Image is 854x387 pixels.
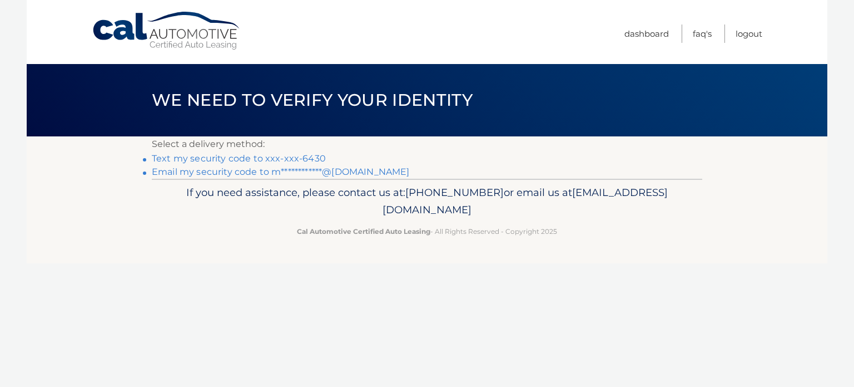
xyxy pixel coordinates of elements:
span: [PHONE_NUMBER] [405,186,504,199]
p: - All Rights Reserved - Copyright 2025 [159,226,695,237]
a: Dashboard [624,25,669,43]
a: Text my security code to xxx-xxx-6430 [152,153,326,164]
a: Logout [736,25,762,43]
p: If you need assistance, please contact us at: or email us at [159,184,695,219]
strong: Cal Automotive Certified Auto Leasing [297,227,430,236]
span: We need to verify your identity [152,90,473,110]
p: Select a delivery method: [152,136,702,152]
a: FAQ's [693,25,712,43]
a: Cal Automotive [92,11,242,51]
